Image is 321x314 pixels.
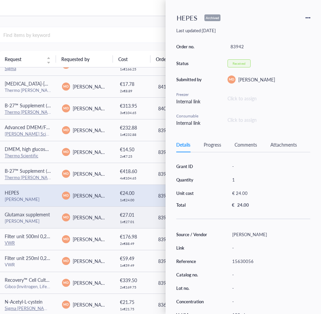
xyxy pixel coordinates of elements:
div: - [229,243,310,253]
div: € 59.49 [120,255,147,262]
span: [PERSON_NAME] [73,258,110,264]
span: MD [63,150,68,154]
div: Order no. [176,44,203,50]
div: 4 x € 104.65 [120,176,147,180]
td: 83925 [152,272,209,294]
div: Quantity [176,177,210,183]
div: [PERSON_NAME] [5,196,51,202]
td: 83948 [152,141,209,163]
div: Gibco (Invitrogen, Life technologies) [5,283,51,290]
div: 15630056 [229,257,310,266]
div: € 339.50 [120,276,147,284]
td: 84016 [152,97,209,119]
div: € 14.50 [120,146,147,153]
span: [PERSON_NAME] [73,127,110,134]
div: 1 x € 24.00 [120,198,147,202]
div: HEPES [174,11,200,25]
span: MD [63,237,68,242]
span: [MEDICAL_DATA]-[MEDICAL_DATA] (10,000 U/mL) [5,80,112,87]
div: € 24.00 [120,189,147,197]
div: - [229,162,310,171]
div: Concentration [176,299,210,305]
td: 83940 [152,228,209,250]
span: MD [63,302,68,307]
div: [PERSON_NAME] [229,230,310,239]
div: 83949 [158,126,204,134]
div: 83925 [158,279,204,286]
span: [PERSON_NAME] [73,83,110,90]
div: 83942 [158,192,204,199]
div: 83662 [158,301,204,308]
span: Advanced DMEM/F-12 (pink) [5,124,66,130]
span: [PERSON_NAME] [73,279,110,286]
div: Internal link [176,119,203,126]
span: [PERSON_NAME] [73,192,110,199]
div: 84167 [158,83,204,90]
div: 83941 [158,214,204,221]
span: MD [63,280,68,285]
div: 1 x € 166.25 [120,67,147,71]
span: MD [63,106,68,111]
div: Thermo [PERSON_NAME] Scientific (bipp) B.V.B.A [5,87,51,93]
div: 1 [229,175,310,185]
div: 83938 [158,257,204,265]
div: Details [176,141,190,148]
span: Glutamax supplement [5,211,50,218]
div: 83940 [158,235,204,243]
div: 83948 [158,148,204,156]
div: 1 x € 21.75 [120,307,147,311]
a: Thermo [PERSON_NAME] Scientific [5,109,74,115]
div: Catalog no. [176,272,210,278]
div: € 17.78 [120,80,147,88]
div: - [229,270,310,279]
span: N-Acetyl-L-cystein [5,298,43,305]
div: Consumable [176,113,203,119]
span: Request [5,55,43,63]
span: [PERSON_NAME] [73,301,110,308]
div: Freezer [176,92,203,98]
a: Thermo [PERSON_NAME] Scientific [5,174,74,180]
div: Click to assign [228,116,257,123]
div: Last updated: [DATE] [176,28,310,34]
div: [PERSON_NAME] [5,218,51,224]
div: 2 x € 169.75 [120,285,147,289]
a: Thermo Scientific [5,152,38,159]
span: [PERSON_NAME] [73,214,110,221]
div: 83945 [158,170,204,177]
a: Sigma [5,65,16,71]
div: € 313.95 [120,102,147,109]
div: Status [176,60,203,66]
div: € 27.01 [120,211,147,218]
span: MD [229,77,234,82]
td: 83949 [152,119,209,141]
div: Comments [235,141,257,148]
span: HEPES [5,189,19,196]
div: € [232,202,235,208]
span: Filter unit 250ml 0,2µm PES membrane sterile [5,255,100,261]
a: Sigma [PERSON_NAME] [5,305,52,311]
span: MD [63,171,68,176]
th: Cost [113,51,151,67]
div: Grant ID [176,163,210,169]
div: Reference [176,258,210,264]
div: € 24.00 [229,189,308,198]
td: 83941 [152,206,209,228]
th: Order no. [150,51,207,67]
div: 3 x € 104.65 [120,111,147,115]
td: 84167 [152,75,209,97]
a: VWR [5,240,15,246]
div: 2 x € 88.49 [120,242,147,246]
td: 83945 [152,163,209,185]
div: Unit cost [176,190,210,196]
div: € 176.98 [120,233,147,240]
div: 2 x € 8.89 [120,89,147,93]
div: 2 x € 7.25 [120,154,147,158]
div: Link [176,245,210,251]
span: [PERSON_NAME] [238,76,275,83]
div: 24.00 [237,202,249,208]
span: MD [63,128,68,133]
div: 84016 [158,105,204,112]
span: B-27™ Supplement (50X), serum free [5,102,81,109]
span: [PERSON_NAME] [73,105,110,112]
span: MD [63,84,68,89]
